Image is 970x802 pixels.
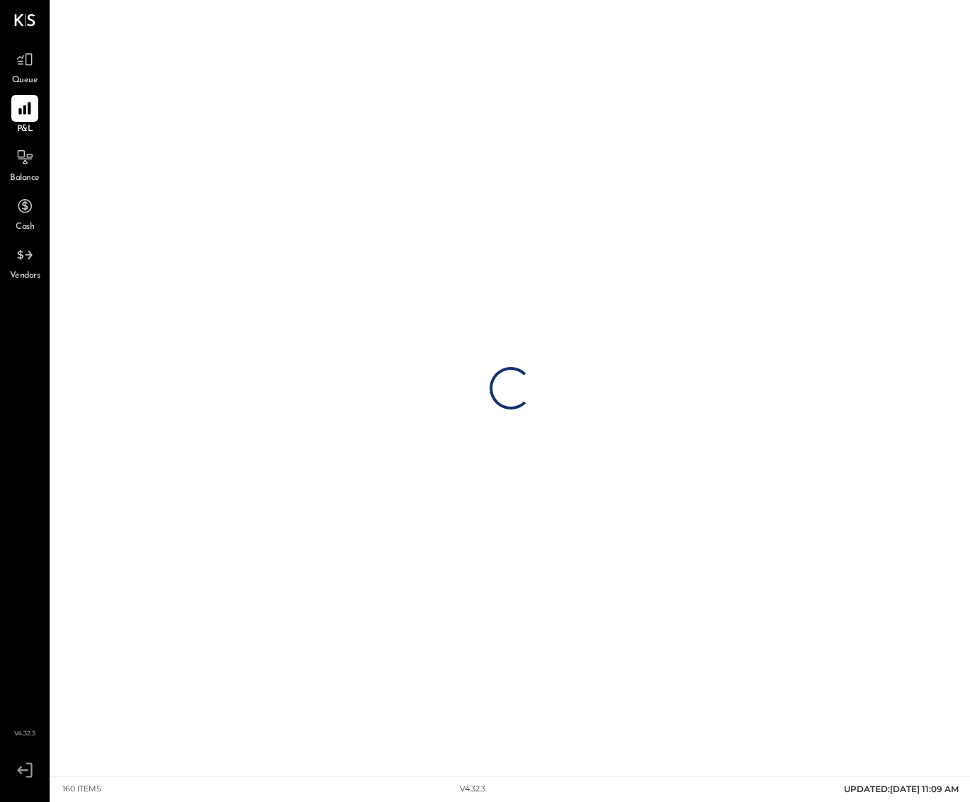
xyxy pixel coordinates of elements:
[1,144,49,185] a: Balance
[844,784,959,794] span: UPDATED: [DATE] 11:09 AM
[17,123,33,136] span: P&L
[1,242,49,283] a: Vendors
[1,95,49,136] a: P&L
[12,74,38,87] span: Queue
[460,784,485,795] div: v 4.32.3
[62,784,101,795] div: 160 items
[1,46,49,87] a: Queue
[1,193,49,234] a: Cash
[10,172,40,185] span: Balance
[16,221,34,234] span: Cash
[10,270,40,283] span: Vendors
